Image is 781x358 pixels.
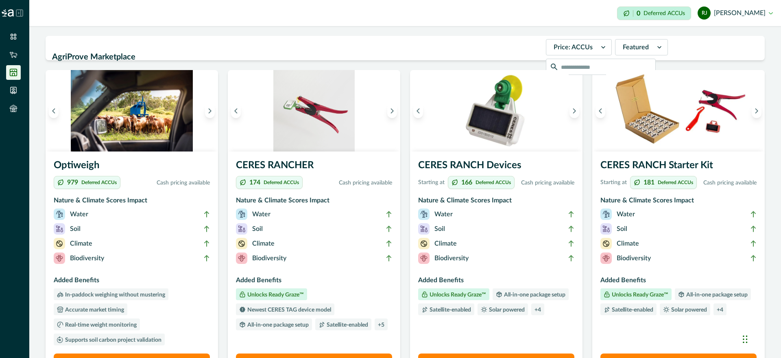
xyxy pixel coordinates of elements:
[685,292,748,298] p: All-in-one package setup
[63,322,137,328] p: Real-time weight monitoring
[228,70,400,152] img: A CERES RANCHER APPLICATOR
[418,158,574,176] h3: CERES RANCH Devices
[717,307,723,313] p: + 4
[418,275,574,288] h3: Added Benefits
[658,180,693,185] p: Deferred ACCUs
[600,178,627,187] p: Starting at
[81,180,117,185] p: Deferred ACCUs
[252,239,275,248] p: Climate
[434,239,457,248] p: Climate
[54,195,210,209] h3: Nature & Climate Scores Impact
[434,224,445,234] p: Soil
[461,179,472,186] p: 166
[600,195,757,209] h3: Nature & Climate Scores Impact
[70,224,81,234] p: Soil
[306,179,392,187] p: Cash pricing available
[600,275,757,288] h3: Added Benefits
[236,158,392,176] h3: CERES RANCHER
[534,307,541,313] p: + 4
[434,209,453,219] p: Water
[428,292,486,298] p: Unlocks Ready Graze™
[70,209,88,219] p: Water
[205,103,215,118] button: Next image
[70,253,104,263] p: Biodiversity
[378,322,384,328] p: + 5
[413,103,423,118] button: Previous image
[264,180,299,185] p: Deferred ACCUs
[644,10,685,16] p: Deferred ACCUs
[236,275,392,288] h3: Added Benefits
[246,307,331,313] p: Newest CERES TAG device model
[617,209,635,219] p: Water
[518,179,574,187] p: Cash pricing available
[743,327,748,351] div: Drag
[428,307,471,313] p: Satellite-enabled
[252,224,263,234] p: Soil
[569,103,579,118] button: Next image
[54,158,210,176] h3: Optiweigh
[387,103,397,118] button: Next image
[637,10,640,17] p: 0
[418,178,445,187] p: Starting at
[49,103,59,118] button: Previous image
[124,179,210,187] p: Cash pricing available
[617,253,651,263] p: Biodiversity
[752,103,761,118] button: Next image
[67,179,78,186] p: 979
[617,224,627,234] p: Soil
[231,103,241,118] button: Previous image
[246,292,304,298] p: Unlocks Ready Graze™
[70,239,92,248] p: Climate
[670,307,707,313] p: Solar powered
[236,195,392,209] h3: Nature & Climate Scores Impact
[63,337,161,343] p: Supports soil carbon project validation
[502,292,565,298] p: All-in-one package setup
[54,275,210,288] h3: Added Benefits
[610,307,653,313] p: Satellite-enabled
[63,307,124,313] p: Accurate market timing
[610,292,668,298] p: Unlocks Ready Graze™
[434,253,469,263] p: Biodiversity
[617,239,639,248] p: Climate
[325,322,368,328] p: Satellite-enabled
[700,179,757,187] p: Cash pricing available
[252,209,271,219] p: Water
[246,322,309,328] p: All-in-one package setup
[600,158,757,176] h3: CERES RANCH Starter Kit
[740,319,781,358] iframe: Chat Widget
[476,180,511,185] p: Deferred ACCUs
[46,70,218,152] img: A hand holding a CERES RANCH device
[418,195,574,209] h3: Nature & Climate Scores Impact
[596,103,605,118] button: Previous image
[63,292,165,298] p: In-paddock weighing without mustering
[698,3,773,23] button: ranjon jonas[PERSON_NAME]
[252,253,286,263] p: Biodiversity
[410,70,582,152] img: A single CERES RANCH device
[2,9,14,17] img: Logo
[52,49,541,65] h2: AgriProve Marketplace
[592,70,765,152] img: A CERES RANCH starter kit
[487,307,525,313] p: Solar powered
[644,179,654,186] p: 181
[249,179,260,186] p: 174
